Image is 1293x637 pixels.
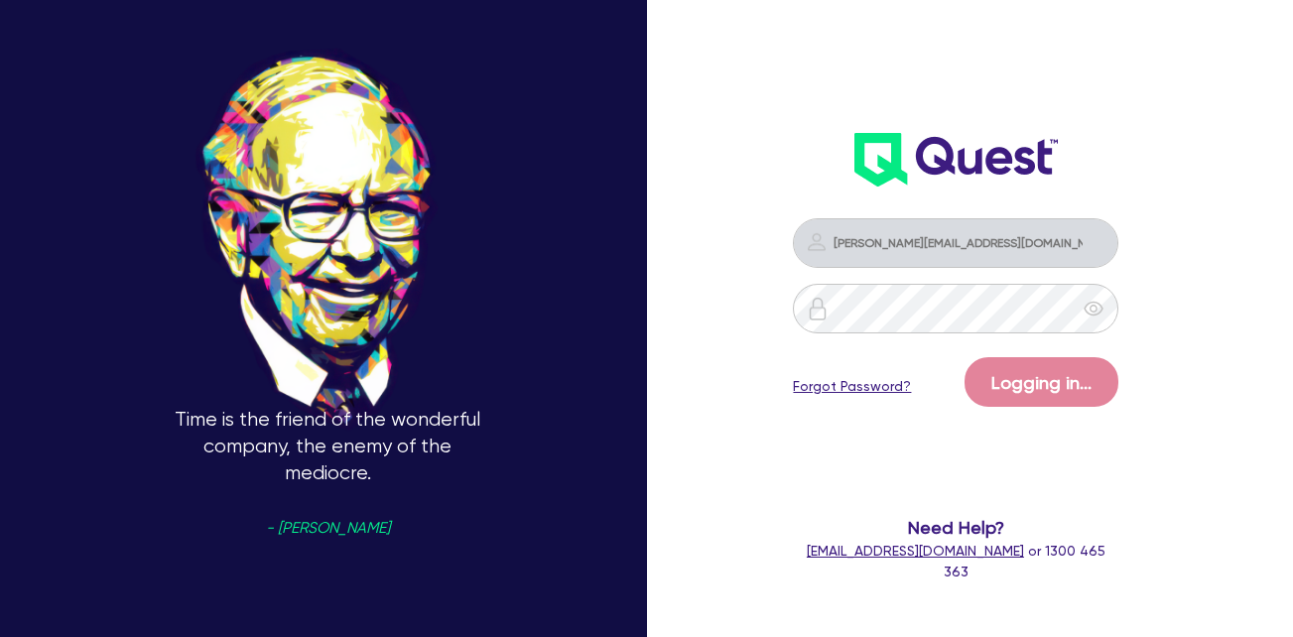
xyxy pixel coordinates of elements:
input: Email address [793,218,1118,268]
span: eye [1084,299,1103,318]
button: Logging in... [965,357,1118,407]
span: - [PERSON_NAME] [266,521,390,536]
a: [EMAIL_ADDRESS][DOMAIN_NAME] [807,543,1024,559]
a: Forgot Password? [793,376,911,397]
span: Need Help? [793,514,1118,541]
span: or 1300 465 363 [807,543,1105,579]
img: wH2k97JdezQIQAAAABJRU5ErkJggg== [854,133,1058,187]
img: icon-password [806,297,830,320]
img: icon-password [805,230,829,254]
